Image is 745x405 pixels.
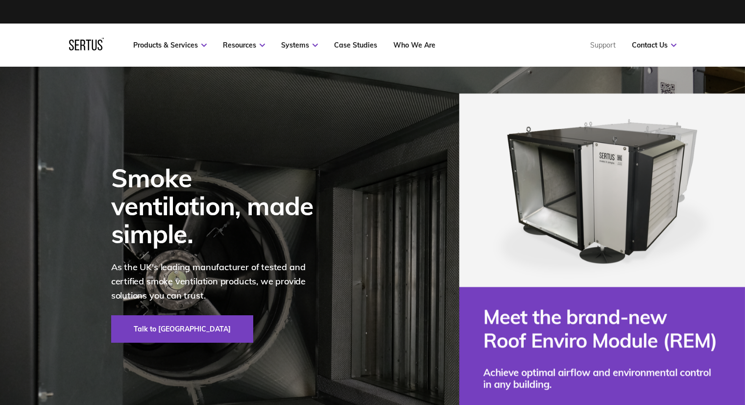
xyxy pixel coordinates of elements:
p: As the UK's leading manufacturer of tested and certified smoke ventilation products, we provide s... [111,260,327,303]
a: Resources [223,41,265,50]
a: Support [590,41,616,50]
a: Who We Are [393,41,435,50]
a: Case Studies [334,41,377,50]
a: Contact Us [632,41,676,50]
a: Products & Services [133,41,207,50]
div: Smoke ventilation, made simple. [111,164,327,248]
a: Systems [281,41,318,50]
a: Talk to [GEOGRAPHIC_DATA] [111,315,253,343]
